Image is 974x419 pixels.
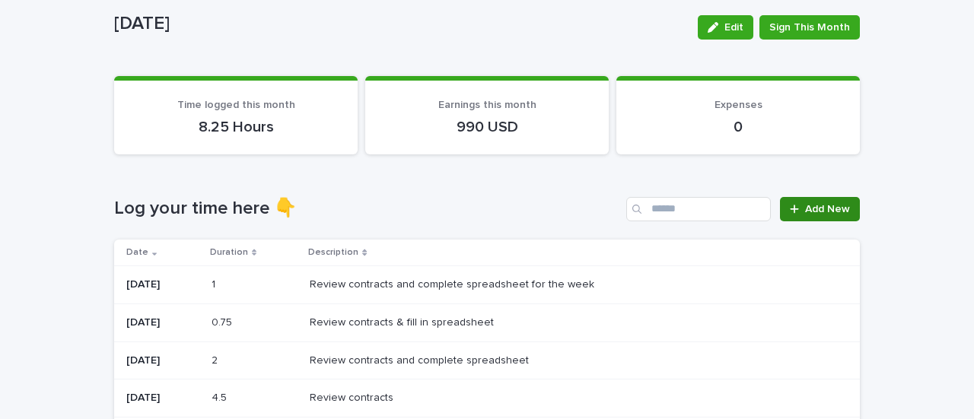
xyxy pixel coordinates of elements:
p: 8.25 Hours [132,118,339,136]
span: Earnings this month [438,100,536,110]
p: Description [308,244,358,261]
span: Expenses [715,100,762,110]
p: Date [126,244,148,261]
span: Time logged this month [177,100,295,110]
p: 1 [212,275,218,291]
p: Review contracts and complete spreadsheet [310,351,532,367]
tr: [DATE]0.750.75 Review contracts & fill in spreadsheetReview contracts & fill in spreadsheet [114,303,860,341]
span: Add New [805,204,850,214]
span: Edit [724,22,743,33]
h1: Log your time here 👇 [114,198,620,220]
tr: [DATE]11 Review contracts and complete spreadsheet for the weekReview contracts and complete spre... [114,265,860,303]
p: [DATE] [126,354,199,367]
tr: [DATE]4.54.5 Review contractsReview contracts [114,379,860,417]
p: [DATE] [126,316,199,329]
p: Review contracts [310,389,396,405]
p: Review contracts and complete spreadsheet for the week [310,275,597,291]
span: Sign This Month [769,20,850,35]
p: 2 [212,351,221,367]
p: [DATE] [126,392,199,405]
p: 990 USD [384,118,590,136]
p: Duration [210,244,248,261]
a: Add New [780,197,860,221]
tr: [DATE]22 Review contracts and complete spreadsheetReview contracts and complete spreadsheet [114,341,860,379]
p: 0.75 [212,313,235,329]
p: Review contracts & fill in spreadsheet [310,313,497,329]
button: Edit [698,15,753,40]
p: [DATE] [126,278,199,291]
p: 0 [635,118,842,136]
p: 4.5 [212,389,230,405]
button: Sign This Month [759,15,860,40]
input: Search [626,197,771,221]
p: [DATE] [114,13,686,35]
